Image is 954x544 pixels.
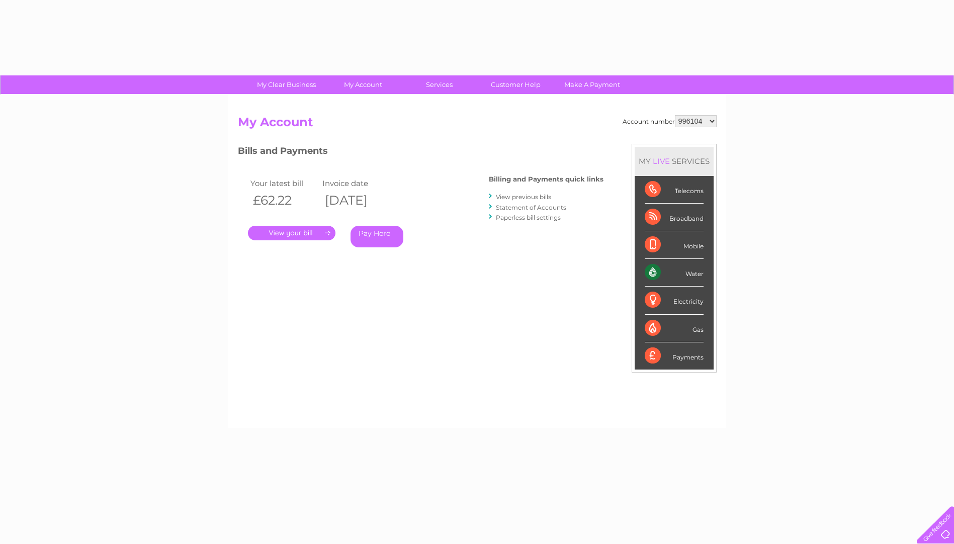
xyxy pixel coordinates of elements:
[321,75,404,94] a: My Account
[238,115,717,134] h2: My Account
[496,193,551,201] a: View previous bills
[398,75,481,94] a: Services
[248,190,320,211] th: £62.22
[645,259,704,287] div: Water
[248,226,335,240] a: .
[496,214,561,221] a: Paperless bill settings
[474,75,557,94] a: Customer Help
[496,204,566,211] a: Statement of Accounts
[635,147,714,175] div: MY SERVICES
[351,226,403,247] a: Pay Here
[645,204,704,231] div: Broadband
[651,156,672,166] div: LIVE
[248,176,320,190] td: Your latest bill
[645,342,704,370] div: Payments
[645,287,704,314] div: Electricity
[245,75,328,94] a: My Clear Business
[320,190,392,211] th: [DATE]
[645,315,704,342] div: Gas
[623,115,717,127] div: Account number
[320,176,392,190] td: Invoice date
[238,144,603,161] h3: Bills and Payments
[645,176,704,204] div: Telecoms
[489,175,603,183] h4: Billing and Payments quick links
[645,231,704,259] div: Mobile
[551,75,634,94] a: Make A Payment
